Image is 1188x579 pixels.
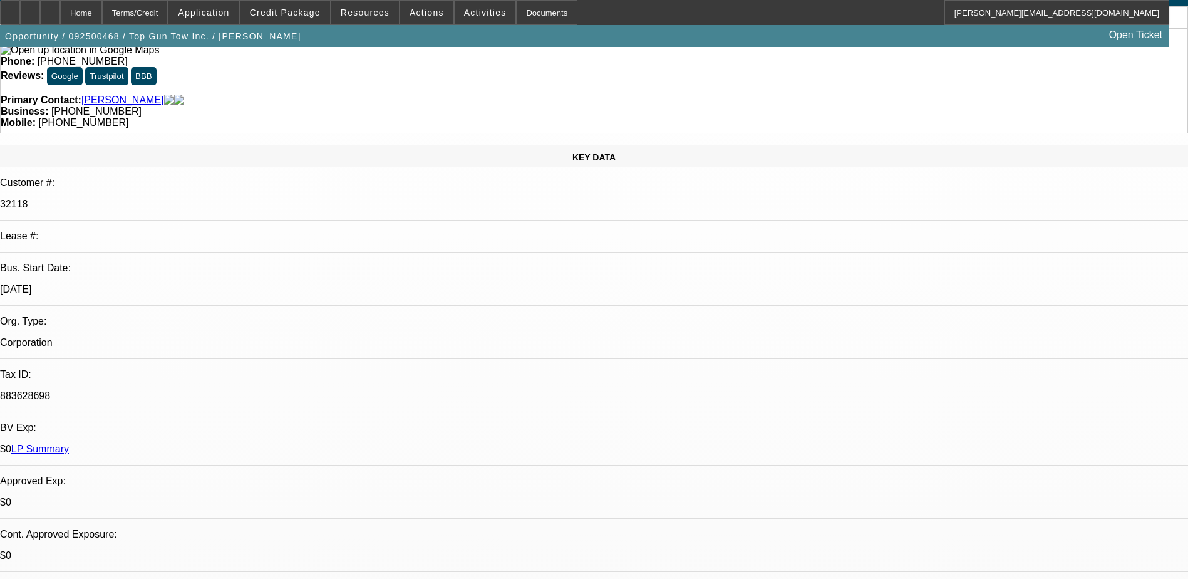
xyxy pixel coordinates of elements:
button: Activities [455,1,516,24]
button: Resources [331,1,399,24]
img: linkedin-icon.png [174,95,184,106]
a: View Google Maps [1,44,159,55]
span: Resources [341,8,390,18]
strong: Primary Contact: [1,95,81,106]
span: [PHONE_NUMBER] [38,56,128,66]
strong: Phone: [1,56,34,66]
strong: Business: [1,106,48,117]
span: Application [178,8,229,18]
span: KEY DATA [572,152,616,162]
button: Google [47,67,83,85]
strong: Reviews: [1,70,44,81]
button: BBB [131,67,157,85]
button: Trustpilot [85,67,128,85]
span: Actions [410,8,444,18]
span: Credit Package [250,8,321,18]
a: Open Ticket [1104,24,1167,46]
a: LP Summary [11,444,69,454]
img: facebook-icon.png [164,95,174,106]
span: [PHONE_NUMBER] [51,106,142,117]
span: [PHONE_NUMBER] [38,117,128,128]
span: Opportunity / 092500468 / Top Gun Tow Inc. / [PERSON_NAME] [5,31,301,41]
strong: Mobile: [1,117,36,128]
button: Credit Package [240,1,330,24]
a: [PERSON_NAME] [81,95,164,106]
button: Application [168,1,239,24]
button: Actions [400,1,453,24]
span: Activities [464,8,507,18]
